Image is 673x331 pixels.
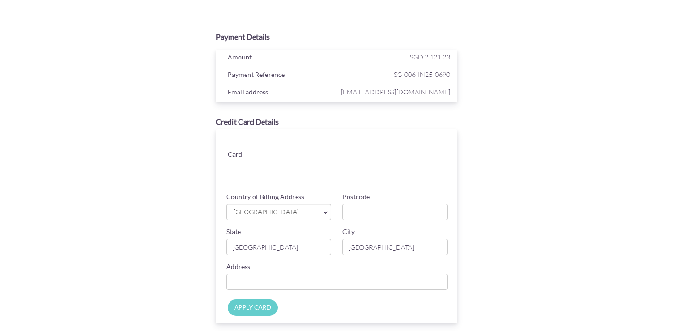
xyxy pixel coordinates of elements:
div: Credit Card Details [216,117,458,127]
input: APPLY CARD [228,299,278,316]
span: [EMAIL_ADDRESS][DOMAIN_NAME] [339,86,450,98]
span: SGD 2,121.23 [410,53,450,61]
label: Country of Billing Address [226,192,304,202]
label: Address [226,262,250,272]
div: Payment Details [216,32,458,42]
label: City [342,227,355,237]
div: Payment Reference [221,68,339,83]
div: Card [221,148,280,162]
div: Amount [221,51,339,65]
div: Email address [221,86,339,100]
iframe: Secure card security code input frame [368,160,449,177]
label: Postcode [342,192,370,202]
label: State [226,227,241,237]
iframe: Secure card expiration date input frame [287,160,367,177]
span: [GEOGRAPHIC_DATA] [232,207,316,217]
a: [GEOGRAPHIC_DATA] [226,204,332,220]
span: SG-006-IN25-0690 [339,68,450,80]
iframe: Secure card number input frame [287,139,449,156]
